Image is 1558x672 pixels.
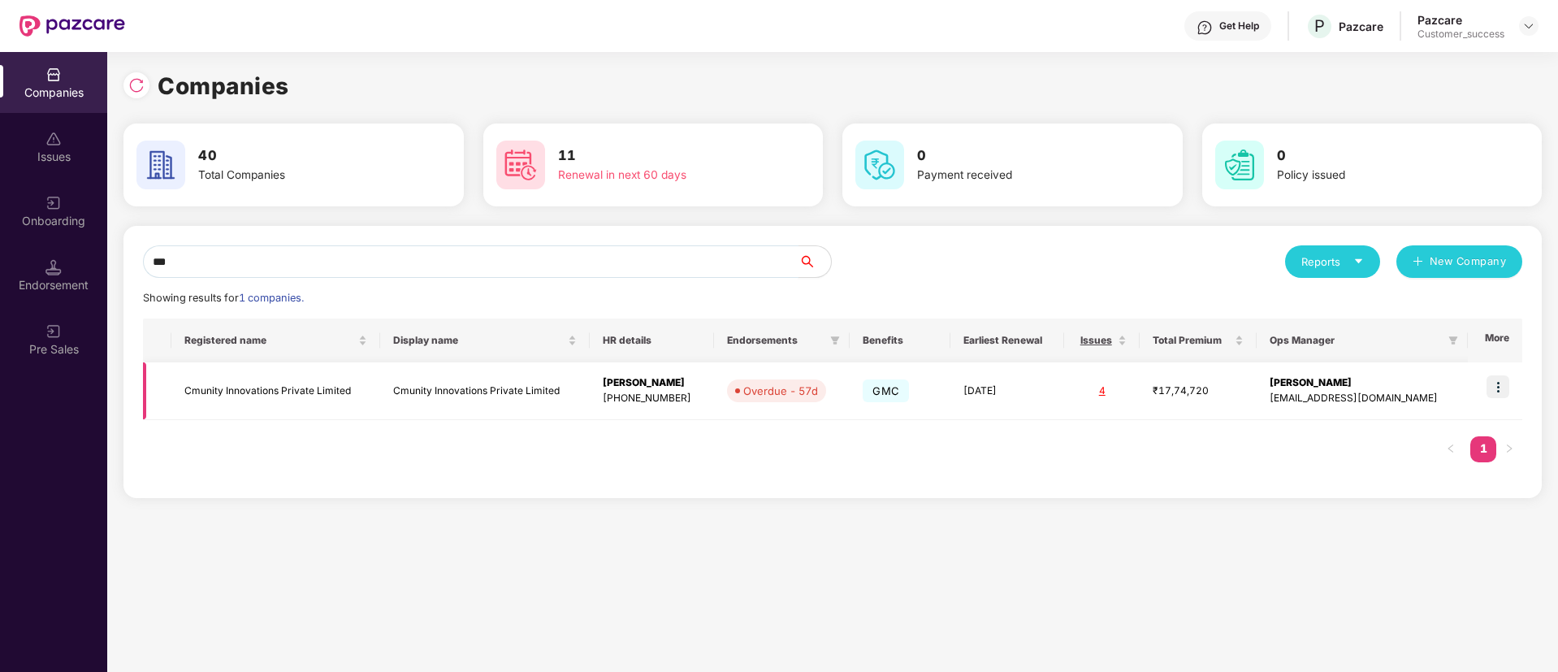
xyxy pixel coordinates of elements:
[798,255,831,268] span: search
[558,145,763,167] h3: 11
[45,67,62,83] img: svg+xml;base64,PHN2ZyBpZD0iQ29tcGFuaWVzIiB4bWxucz0iaHR0cDovL3d3dy53My5vcmcvMjAwMC9zdmciIHdpZHRoPS...
[45,195,62,211] img: svg+xml;base64,PHN2ZyB3aWR0aD0iMjAiIGhlaWdodD0iMjAiIHZpZXdCb3g9IjAgMCAyMCAyMCIgZmlsbD0ibm9uZSIgeG...
[1270,334,1442,347] span: Ops Manager
[1446,444,1456,453] span: left
[1470,436,1496,462] li: 1
[1270,375,1455,391] div: [PERSON_NAME]
[45,131,62,147] img: svg+xml;base64,PHN2ZyBpZD0iSXNzdWVzX2Rpc2FibGVkIiB4bWxucz0iaHR0cDovL3d3dy53My5vcmcvMjAwMC9zdmciIH...
[1417,28,1504,41] div: Customer_success
[1197,20,1213,36] img: svg+xml;base64,PHN2ZyBpZD0iSGVscC0zMngzMiIgeG1sbnM9Imh0dHA6Ly93d3cudzMub3JnLzIwMDAvc3ZnIiB3aWR0aD...
[496,141,545,189] img: svg+xml;base64,PHN2ZyB4bWxucz0iaHR0cDovL3d3dy53My5vcmcvMjAwMC9zdmciIHdpZHRoPSI2MCIgaGVpZ2h0PSI2MC...
[603,391,701,406] div: [PHONE_NUMBER]
[827,331,843,350] span: filter
[1445,331,1461,350] span: filter
[1353,256,1364,267] span: caret-down
[1215,141,1264,189] img: svg+xml;base64,PHN2ZyB4bWxucz0iaHR0cDovL3d3dy53My5vcmcvMjAwMC9zdmciIHdpZHRoPSI2MCIgaGVpZ2h0PSI2MC...
[143,292,304,304] span: Showing results for
[1064,319,1140,362] th: Issues
[1468,319,1522,362] th: More
[19,15,125,37] img: New Pazcare Logo
[239,292,304,304] span: 1 companies.
[727,334,824,347] span: Endorsements
[603,375,701,391] div: [PERSON_NAME]
[171,319,381,362] th: Registered name
[198,167,403,184] div: Total Companies
[830,336,840,345] span: filter
[558,167,763,184] div: Renewal in next 60 days
[128,77,145,93] img: svg+xml;base64,PHN2ZyBpZD0iUmVsb2FkLTMyeDMyIiB4bWxucz0iaHR0cDovL3d3dy53My5vcmcvMjAwMC9zdmciIHdpZH...
[1448,336,1458,345] span: filter
[1438,436,1464,462] button: left
[1496,436,1522,462] button: right
[850,319,950,362] th: Benefits
[590,319,714,362] th: HR details
[45,259,62,275] img: svg+xml;base64,PHN2ZyB3aWR0aD0iMTQuNSIgaGVpZ2h0PSIxNC41IiB2aWV3Qm94PSIwIDAgMTYgMTYiIGZpbGw9Im5vbm...
[171,362,381,420] td: Cmunity Innovations Private Limited
[1504,444,1514,453] span: right
[1413,256,1423,269] span: plus
[184,334,356,347] span: Registered name
[136,141,185,189] img: svg+xml;base64,PHN2ZyB4bWxucz0iaHR0cDovL3d3dy53My5vcmcvMjAwMC9zdmciIHdpZHRoPSI2MCIgaGVpZ2h0PSI2MC...
[1339,19,1383,34] div: Pazcare
[917,145,1122,167] h3: 0
[1077,334,1114,347] span: Issues
[1430,254,1507,270] span: New Company
[198,145,403,167] h3: 40
[950,362,1064,420] td: [DATE]
[1496,436,1522,462] li: Next Page
[1277,167,1482,184] div: Policy issued
[1153,384,1243,399] div: ₹17,74,720
[1140,319,1256,362] th: Total Premium
[1417,12,1504,28] div: Pazcare
[1077,384,1127,399] div: 4
[380,362,590,420] td: Cmunity Innovations Private Limited
[1219,20,1259,33] div: Get Help
[863,379,909,402] span: GMC
[855,141,904,189] img: svg+xml;base64,PHN2ZyB4bWxucz0iaHR0cDovL3d3dy53My5vcmcvMjAwMC9zdmciIHdpZHRoPSI2MCIgaGVpZ2h0PSI2MC...
[380,319,590,362] th: Display name
[1277,145,1482,167] h3: 0
[45,323,62,340] img: svg+xml;base64,PHN2ZyB3aWR0aD0iMjAiIGhlaWdodD0iMjAiIHZpZXdCb3g9IjAgMCAyMCAyMCIgZmlsbD0ibm9uZSIgeG...
[1396,245,1522,278] button: plusNew Company
[1438,436,1464,462] li: Previous Page
[798,245,832,278] button: search
[1270,391,1455,406] div: [EMAIL_ADDRESS][DOMAIN_NAME]
[1487,375,1509,398] img: icon
[1314,16,1325,36] span: P
[950,319,1064,362] th: Earliest Renewal
[743,383,818,399] div: Overdue - 57d
[393,334,565,347] span: Display name
[1301,254,1364,270] div: Reports
[1522,20,1535,33] img: svg+xml;base64,PHN2ZyBpZD0iRHJvcGRvd24tMzJ4MzIiIHhtbG5zPSJodHRwOi8vd3d3LnczLm9yZy8yMDAwL3N2ZyIgd2...
[158,68,289,104] h1: Companies
[1153,334,1231,347] span: Total Premium
[1470,436,1496,461] a: 1
[917,167,1122,184] div: Payment received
